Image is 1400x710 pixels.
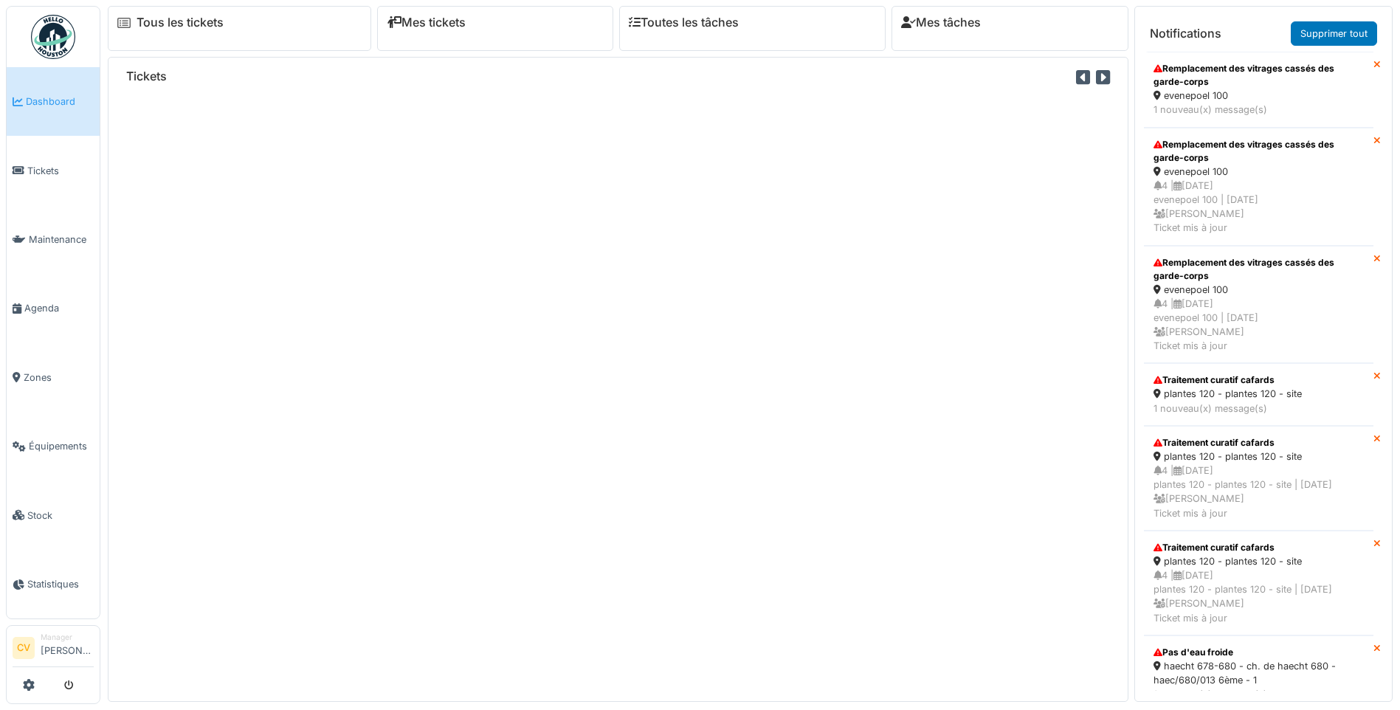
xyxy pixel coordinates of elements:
div: plantes 120 - plantes 120 - site [1154,449,1364,463]
span: Stock [27,509,94,523]
a: Stock [7,480,100,549]
li: CV [13,637,35,659]
a: Tickets [7,136,100,204]
div: 1 nouveau(x) message(s) [1154,687,1364,701]
img: Badge_color-CXgf-gQk.svg [31,15,75,59]
span: Zones [24,370,94,385]
div: Remplacement des vitrages cassés des garde-corps [1154,62,1364,89]
a: Traitement curatif cafards plantes 120 - plantes 120 - site 1 nouveau(x) message(s) [1144,363,1373,425]
div: Pas d'eau froide [1154,646,1364,659]
div: haecht 678-680 - ch. de haecht 680 - haec/680/013 6ème - 1 [1154,659,1364,687]
span: Statistiques [27,577,94,591]
a: Remplacement des vitrages cassés des garde-corps evenepoel 100 4 |[DATE]evenepoel 100 | [DATE] [P... [1144,128,1373,246]
div: 4 | [DATE] evenepoel 100 | [DATE] [PERSON_NAME] Ticket mis à jour [1154,179,1364,235]
a: Toutes les tâches [629,15,739,30]
a: Maintenance [7,205,100,274]
div: Traitement curatif cafards [1154,373,1364,387]
div: evenepoel 100 [1154,89,1364,103]
span: Dashboard [26,94,94,108]
span: Maintenance [29,232,94,247]
a: Traitement curatif cafards plantes 120 - plantes 120 - site 4 |[DATE]plantes 120 - plantes 120 - ... [1144,531,1373,635]
div: plantes 120 - plantes 120 - site [1154,387,1364,401]
div: evenepoel 100 [1154,283,1364,297]
a: Dashboard [7,67,100,136]
div: 1 nouveau(x) message(s) [1154,103,1364,117]
div: 4 | [DATE] evenepoel 100 | [DATE] [PERSON_NAME] Ticket mis à jour [1154,297,1364,354]
a: Mes tickets [387,15,466,30]
span: Équipements [29,439,94,453]
div: Remplacement des vitrages cassés des garde-corps [1154,138,1364,165]
a: Équipements [7,412,100,480]
span: Tickets [27,164,94,178]
a: Agenda [7,274,100,342]
div: Traitement curatif cafards [1154,436,1364,449]
a: Supprimer tout [1291,21,1377,46]
div: Remplacement des vitrages cassés des garde-corps [1154,256,1364,283]
span: Agenda [24,301,94,315]
a: CV Manager[PERSON_NAME] [13,632,94,667]
a: Remplacement des vitrages cassés des garde-corps evenepoel 100 1 nouveau(x) message(s) [1144,52,1373,127]
div: plantes 120 - plantes 120 - site [1154,554,1364,568]
div: Traitement curatif cafards [1154,541,1364,554]
h6: Tickets [126,69,167,83]
div: 4 | [DATE] plantes 120 - plantes 120 - site | [DATE] [PERSON_NAME] Ticket mis à jour [1154,463,1364,520]
a: Statistiques [7,550,100,618]
div: evenepoel 100 [1154,165,1364,179]
a: Zones [7,343,100,412]
div: Manager [41,632,94,643]
a: Mes tâches [901,15,981,30]
a: Remplacement des vitrages cassés des garde-corps evenepoel 100 4 |[DATE]evenepoel 100 | [DATE] [P... [1144,246,1373,364]
a: Tous les tickets [137,15,224,30]
li: [PERSON_NAME] [41,632,94,664]
a: Traitement curatif cafards plantes 120 - plantes 120 - site 4 |[DATE]plantes 120 - plantes 120 - ... [1144,426,1373,531]
h6: Notifications [1150,27,1221,41]
div: 4 | [DATE] plantes 120 - plantes 120 - site | [DATE] [PERSON_NAME] Ticket mis à jour [1154,568,1364,625]
div: 1 nouveau(x) message(s) [1154,401,1364,416]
